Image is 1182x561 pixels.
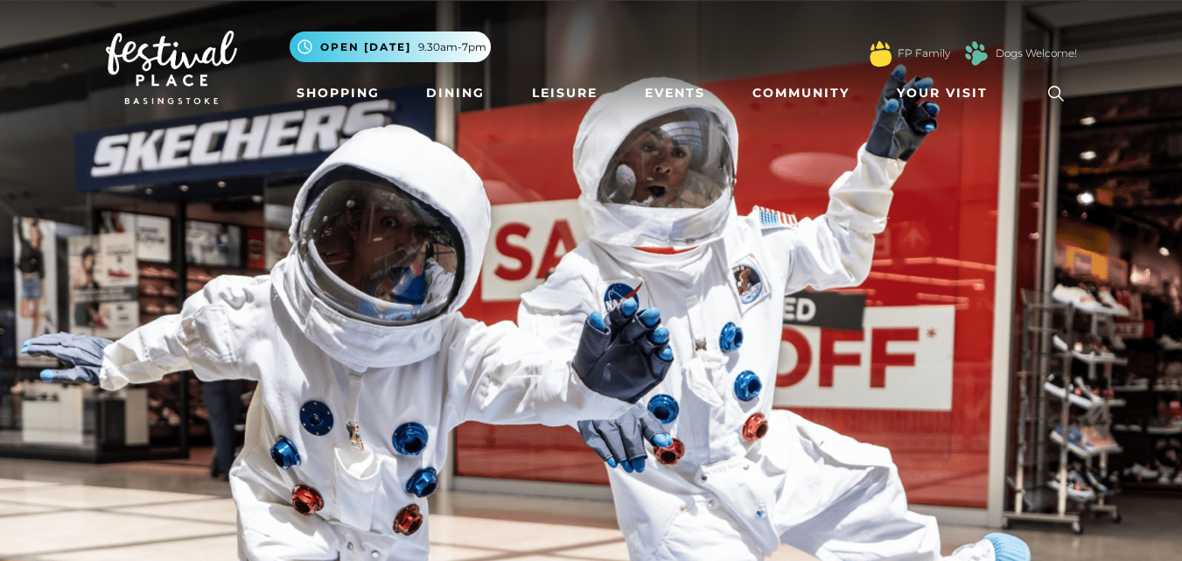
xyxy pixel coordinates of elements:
[290,77,387,109] a: Shopping
[106,31,237,104] img: Festival Place Logo
[290,32,491,62] button: Open [DATE] 9.30am-7pm
[996,46,1077,61] a: Dogs Welcome!
[418,39,486,55] span: 9.30am-7pm
[638,77,712,109] a: Events
[897,84,988,102] span: Your Visit
[745,77,857,109] a: Community
[890,77,1004,109] a: Your Visit
[320,39,411,55] span: Open [DATE]
[419,77,492,109] a: Dining
[898,46,950,61] a: FP Family
[525,77,605,109] a: Leisure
